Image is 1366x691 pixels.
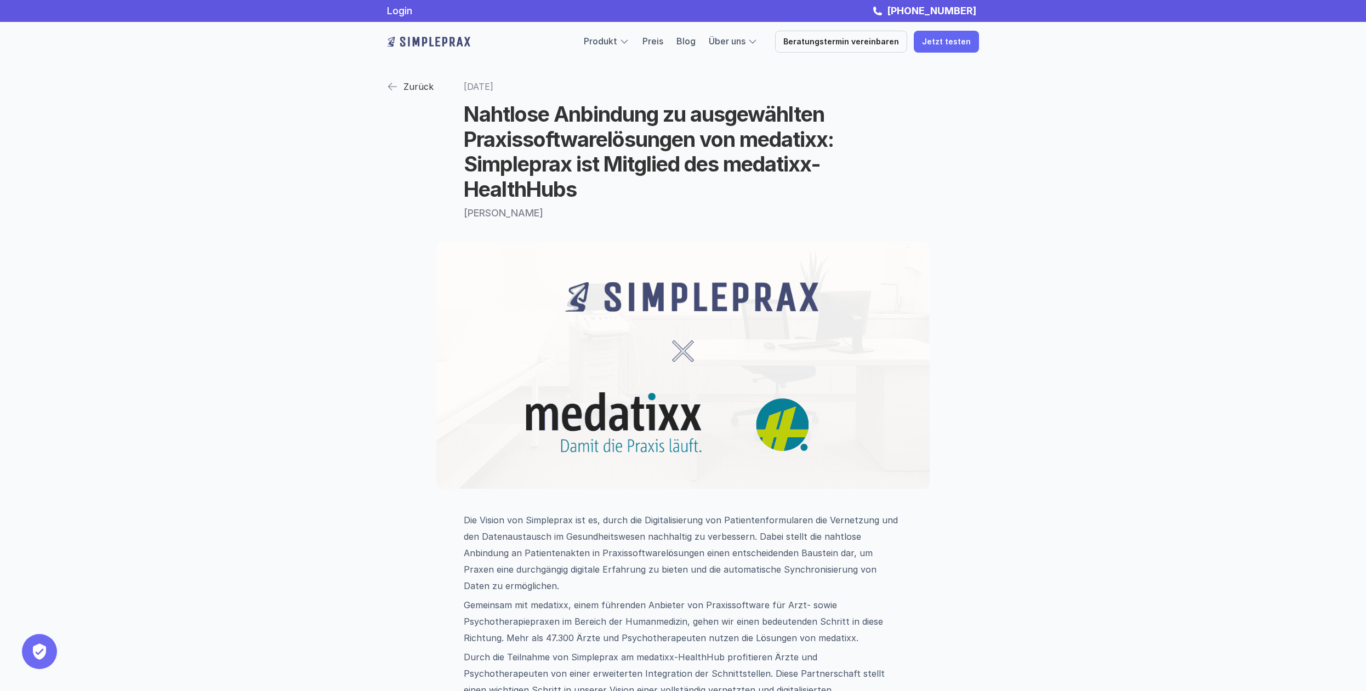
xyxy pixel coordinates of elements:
[775,31,907,53] a: Beratungstermin vereinbaren
[387,5,412,16] a: Login
[464,77,902,96] p: [DATE]
[887,5,976,16] strong: [PHONE_NUMBER]
[884,5,979,16] a: [PHONE_NUMBER]
[922,37,971,47] p: Jetzt testen
[464,102,902,202] h1: Nahtlose Anbindung zu ausgewählten Praxissoftwarelösungen von medatixx: Simpleprax ist Mitglied d...
[464,512,902,594] p: Die Vision von Simpleprax ist es, durch die Digitalisierung von Patientenformularen die Vernetzun...
[642,36,663,47] a: Preis
[709,36,745,47] a: Über uns
[464,597,902,646] p: Gemeinsam mit medatixx, einem führenden Anbieter von Praxissoftware für Arzt- sowie Psychotherapi...
[403,78,434,95] p: Zurück
[584,36,617,47] a: Produkt
[914,31,979,53] a: Jetzt testen
[387,77,434,96] a: Zurück
[676,36,696,47] a: Blog
[464,207,902,219] p: [PERSON_NAME]
[783,37,899,47] p: Beratungstermin vereinbaren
